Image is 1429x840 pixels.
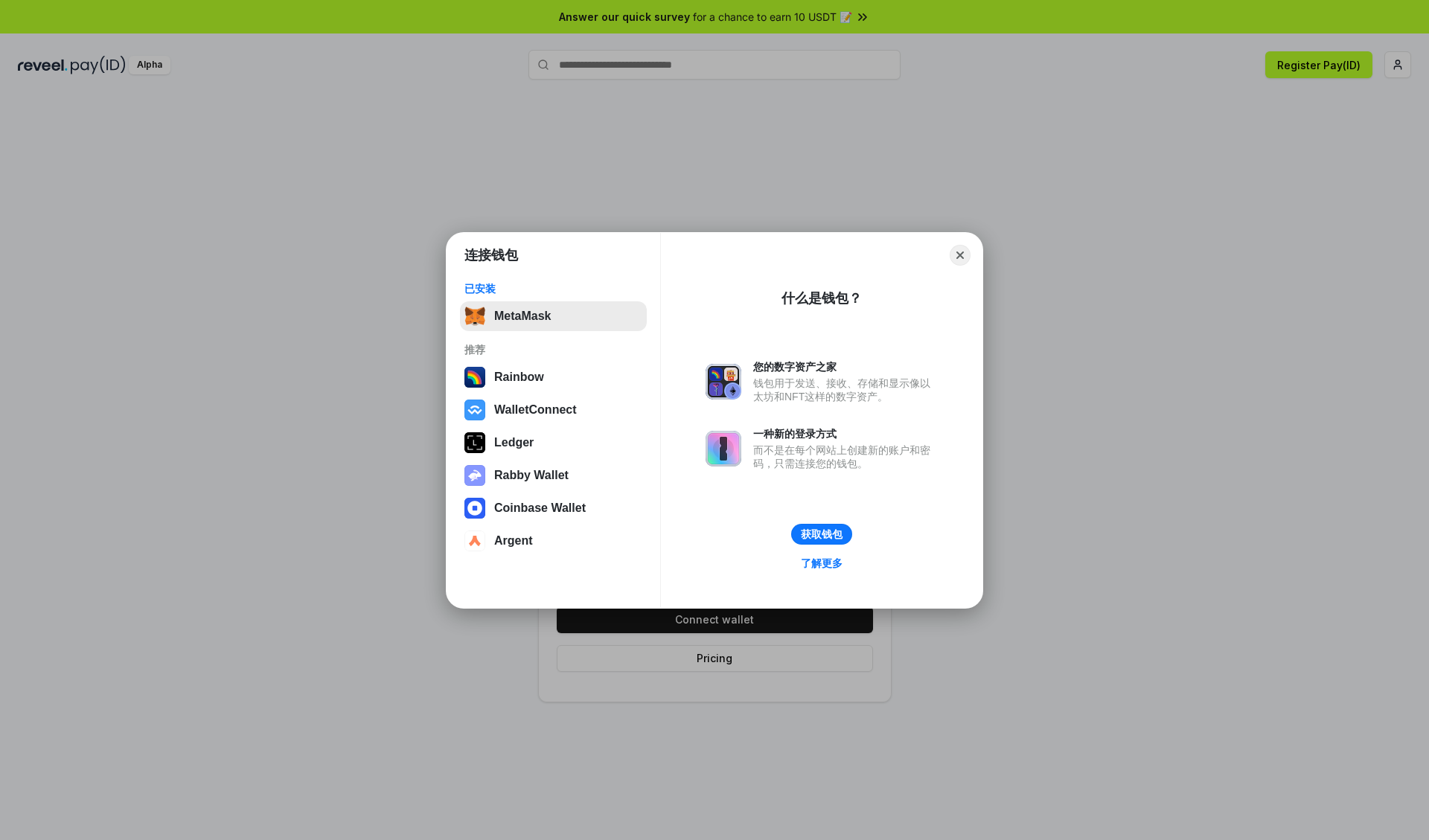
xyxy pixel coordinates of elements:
[494,403,577,417] div: WalletConnect
[464,498,485,519] img: svg+xml,%3Csvg%20width%3D%2228%22%20height%3D%2228%22%20viewBox%3D%220%200%2028%2028%22%20fill%3D...
[753,427,938,440] div: 一种新的登录方式
[753,443,938,470] div: 而不是在每个网站上创建新的账户和密码，只需连接您的钱包。
[464,246,518,264] h1: 连接钱包
[494,310,551,323] div: MetaMask
[494,501,586,515] div: Coinbase Wallet
[753,360,938,373] div: 您的数字资产之家
[464,465,485,486] img: svg+xml,%3Csvg%20xmlns%3D%22http%3A%2F%2Fwww.w3.org%2F2000%2Fsvg%22%20fill%3D%22none%22%20viewBox...
[460,493,647,523] button: Coinbase Wallet
[460,301,647,331] button: MetaMask
[791,524,852,545] button: 获取钱包
[494,436,534,449] div: Ledger
[494,469,569,482] div: Rabby Wallet
[464,306,485,327] img: svg+xml,%3Csvg%20fill%3D%22none%22%20height%3D%2233%22%20viewBox%3D%220%200%2035%2033%22%20width%...
[460,395,647,425] button: WalletConnect
[464,343,642,356] div: 推荐
[494,371,544,384] div: Rainbow
[781,289,862,307] div: 什么是钱包？
[792,554,851,573] a: 了解更多
[494,534,533,548] div: Argent
[460,526,647,556] button: Argent
[753,376,938,403] div: 钱包用于发送、接收、存储和显示像以太坊和NFT这样的数字资产。
[460,362,647,392] button: Rainbow
[464,530,485,551] img: svg+xml,%3Csvg%20width%3D%2228%22%20height%3D%2228%22%20viewBox%3D%220%200%2028%2028%22%20fill%3D...
[801,557,843,570] div: 了解更多
[950,245,971,266] button: Close
[460,428,647,458] button: Ledger
[464,367,485,388] img: svg+xml,%3Csvg%20width%3D%22120%22%20height%3D%22120%22%20viewBox%3D%220%200%20120%20120%22%20fil...
[464,432,485,453] img: svg+xml,%3Csvg%20xmlns%3D%22http%3A%2F%2Fwww.w3.org%2F2000%2Fsvg%22%20width%3D%2228%22%20height%3...
[464,400,485,420] img: svg+xml,%3Csvg%20width%3D%2228%22%20height%3D%2228%22%20viewBox%3D%220%200%2028%2028%22%20fill%3D...
[460,461,647,490] button: Rabby Wallet
[464,282,642,295] div: 已安装
[801,528,843,541] div: 获取钱包
[706,364,741,400] img: svg+xml,%3Csvg%20xmlns%3D%22http%3A%2F%2Fwww.w3.org%2F2000%2Fsvg%22%20fill%3D%22none%22%20viewBox...
[706,431,741,467] img: svg+xml,%3Csvg%20xmlns%3D%22http%3A%2F%2Fwww.w3.org%2F2000%2Fsvg%22%20fill%3D%22none%22%20viewBox...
